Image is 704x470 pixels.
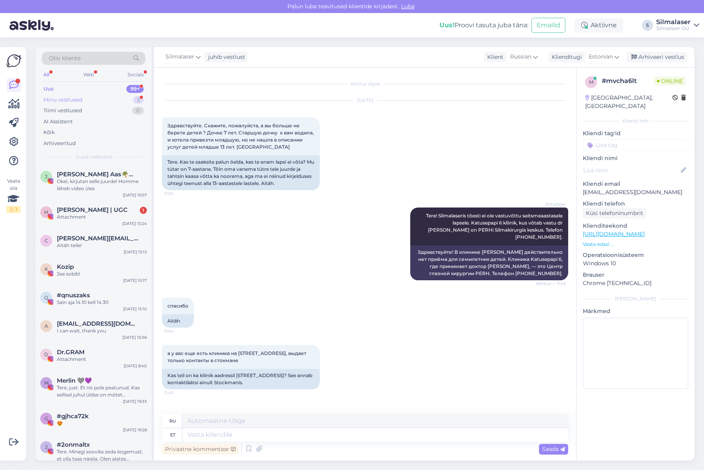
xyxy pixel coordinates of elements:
p: Kliendi telefon [583,200,688,208]
span: Merlin 🩶💜 [57,377,92,384]
div: 😍 [57,420,147,427]
span: Otsi kliente [49,54,81,62]
button: Emailid [531,18,565,33]
span: а у вас еще есть клиника на [STREET_ADDRESS], выдает только контакты в стокмане [167,350,308,363]
div: Jaa sobib! [57,270,147,277]
p: Klienditeekond [583,222,688,230]
p: Märkmed [583,307,688,315]
div: AI Assistent [43,118,73,126]
div: Vaata siia [6,177,21,213]
p: Kliendi nimi [583,154,688,162]
div: Attachment [57,213,147,221]
span: Luba [399,3,417,10]
div: Uus [43,85,54,93]
span: Здравствуйте. Скажите, пожалуйста, а вы больше не берете детей ? Дочке 7 лет. Старшую дочку к вам... [167,123,315,150]
div: Sain aja 14.10 kell 14.30 [57,299,147,306]
span: Tere! Silmalaseris tõesti ei ole vastuvõttu seitsmeaastasele lapsele. Katusepapi 6 kliinik, kus v... [426,213,564,240]
span: спасибо [167,303,188,309]
div: Здравствуйте! В клинике [PERSON_NAME] действительно нет приёма для семилетних детей. Клиника Katu... [410,245,568,280]
div: Web [82,70,96,80]
input: Lisa nimi [583,166,679,175]
div: Aitäh teile! [57,242,147,249]
div: Klienditugi [548,53,582,61]
div: [GEOGRAPHIC_DATA], [GEOGRAPHIC_DATA] [585,94,672,110]
span: Caroline48250@hotmail.com [57,235,139,242]
div: Privaatne kommentaar [162,444,239,455]
span: Uued vestlused [75,153,112,160]
div: Aitäh [162,314,194,328]
div: 3 [133,96,144,104]
div: [PERSON_NAME] [583,295,688,302]
span: 11:44 [164,328,194,334]
div: Minu vestlused [43,96,83,104]
div: 99+ [126,85,144,93]
span: H [44,209,48,215]
span: Saada [542,445,565,453]
div: Socials [126,70,145,80]
div: [DATE] 19:28 [123,427,147,433]
div: 0 [132,107,144,115]
div: [DATE] 10:56 [122,334,147,340]
span: J [45,174,47,179]
span: Russian [510,53,531,61]
span: Helge Kalde | UGC [57,206,128,213]
div: [DATE] 19:57 [123,192,147,198]
div: et [170,428,175,442]
div: [DATE] [162,97,568,104]
input: Lisa tag [583,139,688,151]
span: Online [654,77,686,85]
div: Kliendi info [583,117,688,125]
span: Nähtud ✓ 11:43 [536,281,566,287]
a: [URL][DOMAIN_NAME] [583,230,645,238]
a: SilmalaserSilmalaser OÜ [656,19,699,32]
span: #gjhca72k [57,413,89,420]
p: Kliendi tag'id [583,129,688,138]
span: Kozip [57,263,74,270]
div: 2 / 3 [6,206,21,213]
span: m [589,79,593,85]
div: S [642,20,653,31]
img: Askly Logo [6,53,21,68]
p: Windows 10 [583,259,688,268]
div: Okei, kirjutan selle juurde! Homme läheb video üles [57,178,147,192]
div: [DATE] 8:40 [124,363,147,369]
div: Klient [484,53,503,61]
span: Silmalaser [536,201,566,207]
div: Proovi tasuta juba täna: [439,21,528,30]
div: Tiimi vestlused [43,107,82,115]
span: a [45,323,48,329]
span: M [44,380,49,386]
div: I can wait, thank you [57,327,147,334]
div: juhib vestlust [205,53,245,61]
div: Silmalaser [656,19,691,25]
span: #qnuszaks [57,292,90,299]
div: 1 [140,207,147,214]
p: [EMAIL_ADDRESS][DOMAIN_NAME] [583,188,688,196]
div: Tere. Kas te saaksite palun öelda, kas te enam lapsi ei võta? Mu tütar on 7-aastane. Tõin oma van... [162,155,320,190]
p: Operatsioonisüsteem [583,251,688,259]
div: Attachment [57,356,147,363]
div: Tere. Minagi sooviks seda kogemust, et olla taas nägija. Olen alates neljandast klassist saadik o... [57,448,147,462]
div: Kas teil on ka kliinik aadressil [STREET_ADDRESS]? See annab kontaktläätsi ainult Stockmanis. [162,369,320,389]
div: All [42,70,51,80]
span: #2onmaltx [57,441,90,448]
span: 11:45 [164,390,194,396]
span: g [45,415,48,421]
span: C [45,238,48,243]
p: Brauser [583,271,688,279]
span: Dr.GRAM [57,349,84,356]
span: aulikkihellberg@hotmail.com [57,320,139,327]
span: Estonian [589,53,613,61]
span: q [44,294,48,300]
div: Silmalaser OÜ [656,25,691,32]
div: # mvcha6lt [602,76,654,86]
div: [DATE] 10:17 [123,277,147,283]
div: Arhiveeritud [43,140,76,147]
div: Arhiveeri vestlus [627,52,687,62]
div: Aktiivne [575,18,623,32]
div: [DATE] 15:24 [122,221,147,227]
b: Uus! [439,21,454,29]
span: Janete Aas🌴🥥🏞️ [57,171,139,178]
div: Küsi telefoninumbrit [583,208,646,219]
div: Vestlus algas [162,80,568,87]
